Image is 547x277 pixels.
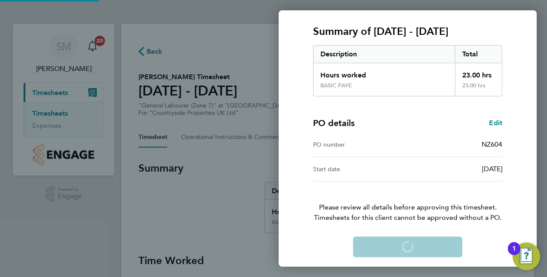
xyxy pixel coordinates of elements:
[512,249,516,260] div: 1
[513,243,540,270] button: Open Resource Center, 1 new notification
[489,118,502,128] a: Edit
[455,46,502,63] div: Total
[313,25,502,38] h3: Summary of [DATE] - [DATE]
[313,117,355,129] h4: PO details
[313,139,408,150] div: PO number
[313,164,408,174] div: Start date
[320,82,352,89] div: BASIC PAYE
[455,82,502,96] div: 23.00 hrs
[313,46,455,63] div: Description
[489,119,502,127] span: Edit
[313,63,455,82] div: Hours worked
[303,212,513,223] span: Timesheets for this client cannot be approved without a PO.
[482,140,502,148] span: NZ604
[303,182,513,223] p: Please review all details before approving this timesheet.
[313,45,502,96] div: Summary of 25 - 31 Aug 2025
[455,63,502,82] div: 23.00 hrs
[408,164,502,174] div: [DATE]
